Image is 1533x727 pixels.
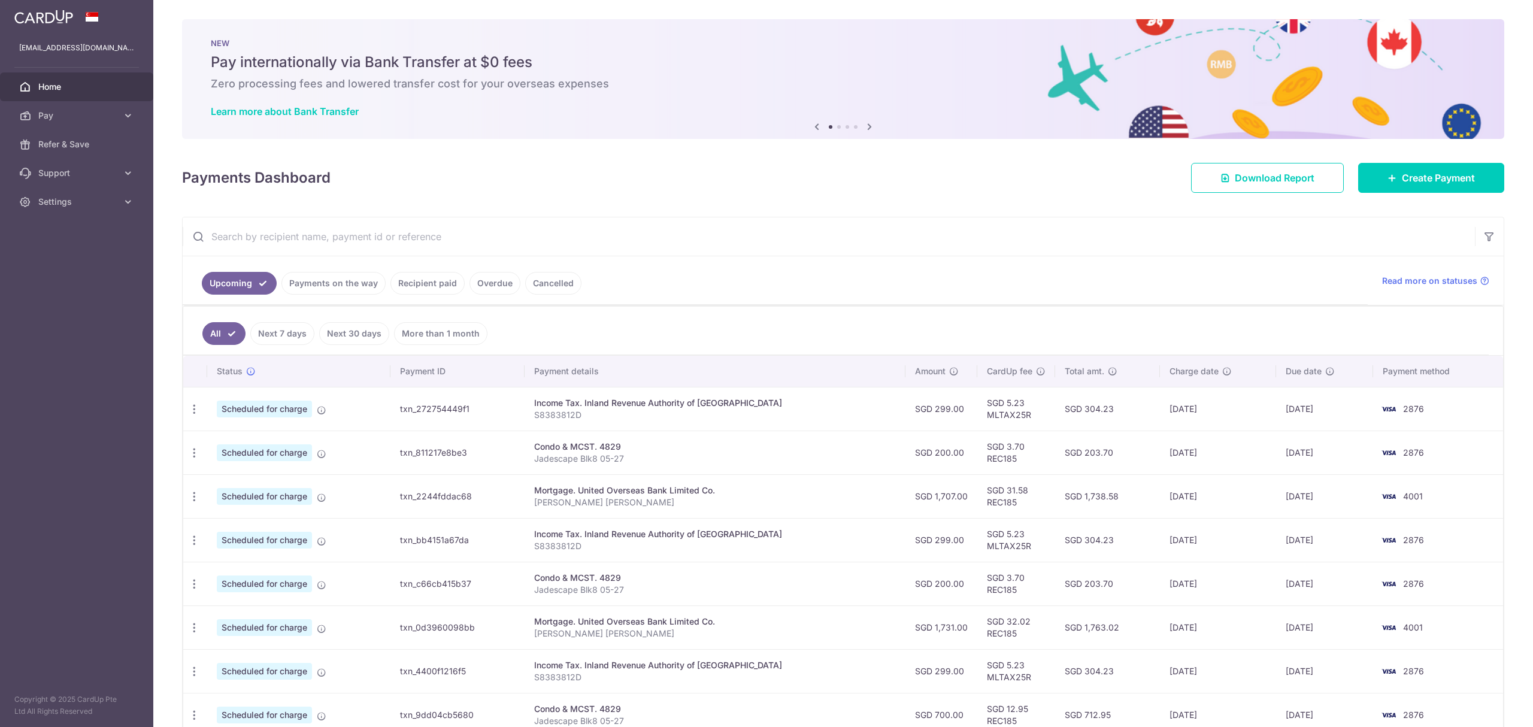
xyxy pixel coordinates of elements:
[1065,365,1104,377] span: Total amt.
[217,488,312,505] span: Scheduled for charge
[390,649,525,693] td: txn_4400f1216f5
[182,19,1504,139] img: Bank transfer banner
[1286,365,1322,377] span: Due date
[394,322,487,345] a: More than 1 month
[1373,356,1503,387] th: Payment method
[977,562,1055,605] td: SGD 3.70 REC185
[217,619,312,636] span: Scheduled for charge
[211,53,1476,72] h5: Pay internationally via Bank Transfer at $0 fees
[217,444,312,461] span: Scheduled for charge
[534,671,896,683] p: S8383812D
[390,356,525,387] th: Payment ID
[390,518,525,562] td: txn_bb4151a67da
[1276,605,1373,649] td: [DATE]
[281,272,386,295] a: Payments on the way
[1235,171,1314,185] span: Download Report
[977,431,1055,474] td: SGD 3.70 REC185
[1055,431,1160,474] td: SGD 203.70
[390,387,525,431] td: txn_272754449f1
[1403,710,1424,720] span: 2876
[1382,275,1477,287] span: Read more on statuses
[217,365,243,377] span: Status
[390,562,525,605] td: txn_c66cb415b37
[534,453,896,465] p: Jadescape Blk8 05-27
[905,562,977,605] td: SGD 200.00
[1160,562,1276,605] td: [DATE]
[1377,446,1401,460] img: Bank Card
[14,10,73,24] img: CardUp
[1377,533,1401,547] img: Bank Card
[38,196,117,208] span: Settings
[1377,664,1401,678] img: Bank Card
[905,474,977,518] td: SGD 1,707.00
[534,409,896,421] p: S8383812D
[534,659,896,671] div: Income Tax. Inland Revenue Authority of [GEOGRAPHIC_DATA]
[1160,649,1276,693] td: [DATE]
[1160,518,1276,562] td: [DATE]
[1276,562,1373,605] td: [DATE]
[534,441,896,453] div: Condo & MCST. 4829
[1276,649,1373,693] td: [DATE]
[1377,402,1401,416] img: Bank Card
[905,605,977,649] td: SGD 1,731.00
[534,528,896,540] div: Income Tax. Inland Revenue Authority of [GEOGRAPHIC_DATA]
[211,105,359,117] a: Learn more about Bank Transfer
[534,715,896,727] p: Jadescape Blk8 05-27
[1191,163,1344,193] a: Download Report
[977,518,1055,562] td: SGD 5.23 MLTAX25R
[182,167,331,189] h4: Payments Dashboard
[1160,387,1276,431] td: [DATE]
[38,81,117,93] span: Home
[211,77,1476,91] h6: Zero processing fees and lowered transfer cost for your overseas expenses
[1055,562,1160,605] td: SGD 203.70
[1170,365,1219,377] span: Charge date
[1055,387,1160,431] td: SGD 304.23
[525,272,581,295] a: Cancelled
[1403,404,1424,414] span: 2876
[183,217,1475,256] input: Search by recipient name, payment id or reference
[1276,431,1373,474] td: [DATE]
[1382,275,1489,287] a: Read more on statuses
[1055,518,1160,562] td: SGD 304.23
[19,42,134,54] p: [EMAIL_ADDRESS][DOMAIN_NAME]
[915,365,946,377] span: Amount
[905,387,977,431] td: SGD 299.00
[534,584,896,596] p: Jadescape Blk8 05-27
[1456,691,1521,721] iframe: Opens a widget where you can find more information
[211,38,1476,48] p: NEW
[202,322,246,345] a: All
[217,707,312,723] span: Scheduled for charge
[1276,474,1373,518] td: [DATE]
[390,431,525,474] td: txn_811217e8be3
[1403,491,1423,501] span: 4001
[905,431,977,474] td: SGD 200.00
[1160,474,1276,518] td: [DATE]
[534,703,896,715] div: Condo & MCST. 4829
[534,628,896,640] p: [PERSON_NAME] [PERSON_NAME]
[38,110,117,122] span: Pay
[977,605,1055,649] td: SGD 32.02 REC185
[1377,708,1401,722] img: Bank Card
[1160,431,1276,474] td: [DATE]
[1276,387,1373,431] td: [DATE]
[534,496,896,508] p: [PERSON_NAME] [PERSON_NAME]
[250,322,314,345] a: Next 7 days
[1402,171,1475,185] span: Create Payment
[390,272,465,295] a: Recipient paid
[1276,518,1373,562] td: [DATE]
[217,532,312,549] span: Scheduled for charge
[469,272,520,295] a: Overdue
[202,272,277,295] a: Upcoming
[1403,622,1423,632] span: 4001
[905,649,977,693] td: SGD 299.00
[534,397,896,409] div: Income Tax. Inland Revenue Authority of [GEOGRAPHIC_DATA]
[534,540,896,552] p: S8383812D
[1377,620,1401,635] img: Bank Card
[1403,447,1424,458] span: 2876
[319,322,389,345] a: Next 30 days
[38,167,117,179] span: Support
[534,616,896,628] div: Mortgage. United Overseas Bank Limited Co.
[390,474,525,518] td: txn_2244fddac68
[987,365,1032,377] span: CardUp fee
[1358,163,1504,193] a: Create Payment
